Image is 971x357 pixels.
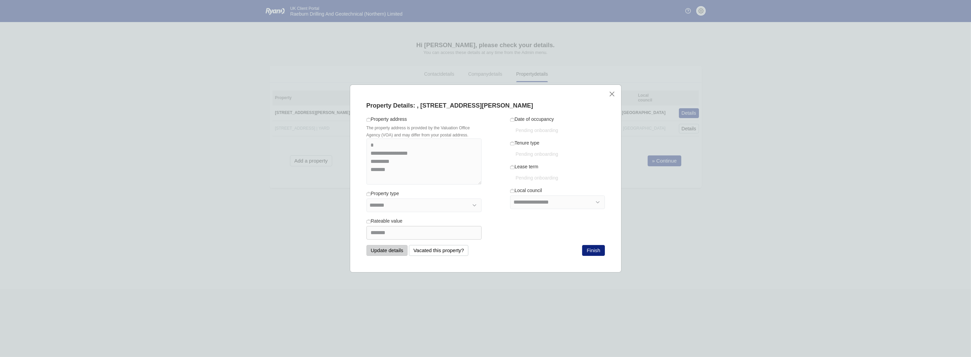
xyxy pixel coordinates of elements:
label: Property type [366,190,399,197]
button: Update details [366,245,408,256]
label: Tenure type [510,139,539,147]
label: Local council [510,187,542,194]
button: close [609,90,616,97]
p: Pending onboarding [516,127,605,134]
p: Pending onboarding [516,174,605,182]
label: Date of occupancy [510,116,554,123]
label: Property address [366,116,407,123]
button: Vacated this property? [409,245,468,256]
div: Property Details: , [STREET_ADDRESS][PERSON_NAME] [366,101,605,110]
p: Pending onboarding [516,151,605,158]
button: Finish [582,245,605,256]
small: The property address is provided by the Valuation Office Agency (VOA) and may differ from your po... [366,126,470,137]
label: Rateable value [366,218,402,225]
label: Lease term [510,163,538,170]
